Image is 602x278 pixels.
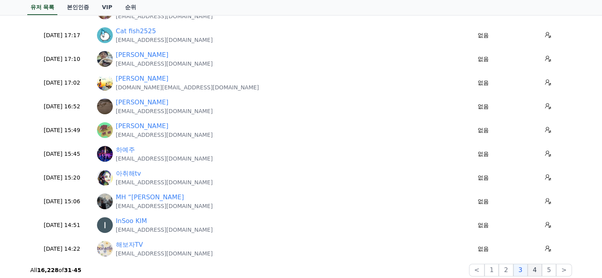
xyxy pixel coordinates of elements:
[97,193,113,209] img: https://lh3.googleusercontent.com/a/ACg8ocKkoYiL403jgu4Ig6An0VEvUEBYGHlKqV8A6fCDOHtvyYtzUKYr=s96-c
[445,245,521,253] p: 없음
[74,267,81,273] strong: 45
[116,83,259,91] p: [DOMAIN_NAME][EMAIL_ADDRESS][DOMAIN_NAME]
[34,197,91,206] p: [DATE] 15:06
[97,51,113,67] img: http://k.kakaocdn.net/dn/bYlmPH/btsOmJafIJ9/gc3WkA6p0ABab0lcuK8KIk/img_640x640.jpg
[513,264,528,276] button: 3
[34,174,91,182] p: [DATE] 15:20
[34,126,91,134] p: [DATE] 15:49
[117,234,137,240] span: Settings
[556,264,572,276] button: >
[2,222,52,242] a: Home
[484,264,499,276] button: 1
[97,170,113,185] img: https://lh3.googleusercontent.com/a/ACg8ocJd3umJ7B_XeW90s24_gghM2MJjJ-LU0hnokgu9a4PkOvjihtA=s96-c
[20,234,34,240] span: Home
[445,197,521,206] p: 없음
[34,31,91,40] p: [DATE] 17:17
[445,79,521,87] p: 없음
[116,178,213,186] p: [EMAIL_ADDRESS][DOMAIN_NAME]
[97,241,113,257] img: https://lh3.googleusercontent.com/a/ACg8ocK3Hy56dSXPOWbX-9PLR8uLRiEt62aOiPuoeetSgv4Ah_S84qO7=s96-c
[116,60,213,68] p: [EMAIL_ADDRESS][DOMAIN_NAME]
[116,107,213,115] p: [EMAIL_ADDRESS][DOMAIN_NAME]
[116,74,169,83] a: [PERSON_NAME]
[102,222,152,242] a: Settings
[64,267,71,273] strong: 31
[34,79,91,87] p: [DATE] 17:02
[445,102,521,111] p: 없음
[97,27,113,43] img: https://lh3.googleusercontent.com/a/ACg8ocKM2hqQibft5Or6ZLtmVLyrJ7tUPQexyVaVBpsFwP7PM6MZ-G8=s96-c
[97,98,113,114] img: http://k.kakaocdn.net/dn/cJDITT/btsNwtlJ9WP/3NbkyjiZnSYK8obFL7ZGbk/img_640x640.jpg
[116,121,169,131] a: [PERSON_NAME]
[30,266,82,274] p: All of -
[97,122,113,138] img: https://lh3.googleusercontent.com/a/ACg8ocIVpZ6JWM_UB83QS7GOqA33hI7KdIO04JubcDB2sePBULlqINpe=s96-c
[52,222,102,242] a: Messages
[445,126,521,134] p: 없음
[34,221,91,229] p: [DATE] 14:51
[97,217,113,233] img: https://lh3.googleusercontent.com/a/ACg8ocI4UA9fcMSuUiQ59LYUzKrMtthnkkgltH_ScZl4A4ymAnP4ow=s96-c
[116,240,143,250] a: 해보자TV
[97,75,113,91] img: https://lh3.googleusercontent.com/a/ACg8ocIj8XXhKwRunrWDo5y2CZ4LnLeKOmOP9F0MibW2Pi9BxzuefNW2=s96-c
[116,216,147,226] a: InSoo KIM
[445,31,521,40] p: 없음
[34,55,91,63] p: [DATE] 17:10
[116,250,213,257] p: [EMAIL_ADDRESS][DOMAIN_NAME]
[37,267,59,273] strong: 16,228
[445,150,521,158] p: 없음
[116,202,213,210] p: [EMAIL_ADDRESS][DOMAIN_NAME]
[116,226,213,234] p: [EMAIL_ADDRESS][DOMAIN_NAME]
[116,26,156,36] a: Cat fish2525
[116,36,213,44] p: [EMAIL_ADDRESS][DOMAIN_NAME]
[116,169,141,178] a: 아취해tv
[116,193,184,202] a: MH “[PERSON_NAME]
[34,150,91,158] p: [DATE] 15:45
[66,234,89,240] span: Messages
[116,12,213,20] p: [EMAIL_ADDRESS][DOMAIN_NAME]
[116,131,213,139] p: [EMAIL_ADDRESS][DOMAIN_NAME]
[34,245,91,253] p: [DATE] 14:22
[116,145,135,155] a: 하예주
[445,55,521,63] p: 없음
[97,146,113,162] img: http://k.kakaocdn.net/dn/bzB4BZ/btsPODsZPMN/FgMWFMpnvmfm4tsEgyKoaK/img_640x640.jpg
[116,155,213,163] p: [EMAIL_ADDRESS][DOMAIN_NAME]
[445,221,521,229] p: 없음
[445,174,521,182] p: 없음
[542,264,556,276] button: 5
[528,264,542,276] button: 4
[469,264,484,276] button: <
[34,102,91,111] p: [DATE] 16:52
[499,264,513,276] button: 2
[116,50,169,60] a: [PERSON_NAME]
[116,98,169,107] a: [PERSON_NAME]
